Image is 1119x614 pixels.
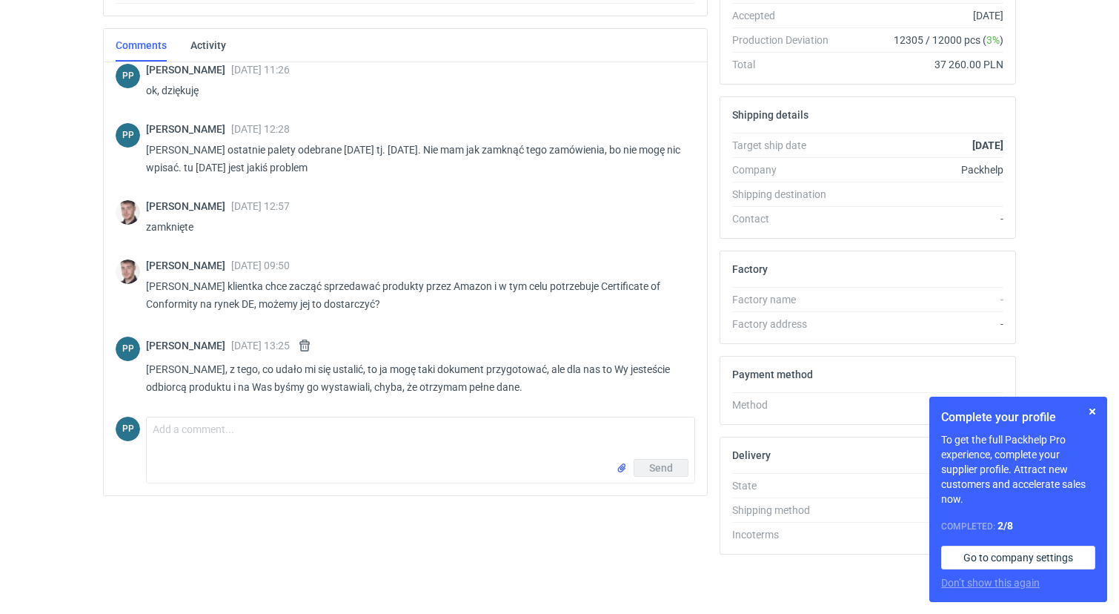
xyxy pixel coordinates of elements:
span: [DATE] 12:57 [231,200,290,212]
p: [PERSON_NAME] klientka chce zacząć sprzedawać produkty przez Amazon i w tym celu potrzebuje Certi... [146,277,683,313]
img: Maciej Sikora [116,260,140,284]
figcaption: PP [116,64,140,88]
span: 3% [986,34,1000,46]
a: Comments [116,29,167,62]
p: To get the full Packhelp Pro experience, complete your supplier profile. Attract new customers an... [941,432,1095,506]
h1: Complete your profile [941,409,1095,426]
div: Shipping destination [732,187,840,202]
button: Don’t show this again [941,575,1040,590]
figcaption: PP [116,417,140,441]
div: Target ship date [732,138,840,153]
div: Paweł Puch [116,64,140,88]
a: Activity [190,29,226,62]
div: Paweł Puch [116,123,140,148]
div: Accepted [732,8,840,23]
div: Paweł Puch [116,417,140,441]
span: [PERSON_NAME] [146,260,231,271]
span: 12305 / 12000 pcs ( ) [894,33,1003,47]
button: Skip for now [1083,403,1101,420]
div: Factory name [732,292,840,307]
a: Go to company settings [941,546,1095,570]
div: 37 260.00 PLN [840,57,1003,72]
div: [DATE] [840,8,1003,23]
h2: Shipping details [732,109,808,121]
div: Shipping method [732,503,840,518]
div: Contact [732,211,840,226]
p: [PERSON_NAME] ostatnie palety odebrane [DATE] tj. [DATE]. Nie mam jak zamknąć tego zamówienia, bo... [146,141,683,176]
strong: [DATE] [972,139,1003,151]
span: [PERSON_NAME] [146,123,231,135]
span: [DATE] 13:25 [231,340,290,351]
div: - [840,317,1003,331]
div: Company [732,162,840,177]
div: - [840,527,1003,542]
figcaption: PP [116,337,140,361]
span: [DATE] 11:26 [231,64,290,76]
div: Method [732,397,840,412]
strong: 2 / 8 [997,520,1013,532]
figcaption: PP [116,123,140,148]
button: Send [634,459,688,477]
h2: Delivery [732,449,771,461]
p: zamknięte [146,218,683,236]
h2: Factory [732,263,768,275]
div: State [732,478,840,493]
span: Send [649,463,673,473]
div: - [840,397,1003,412]
h2: Payment method [732,369,813,380]
div: Factory address [732,317,840,331]
span: [PERSON_NAME] [146,200,231,212]
div: Packhelp [840,162,1003,177]
div: Pickup [840,503,1003,518]
span: [PERSON_NAME] [146,64,231,76]
div: - [840,292,1003,307]
div: Shipped [840,478,1003,493]
p: [PERSON_NAME], z tego, co udało mi się ustalić, to ja mogę taki dokument przygotować, ale dla nas... [146,360,683,396]
p: ok, dziękuję [146,82,683,99]
span: [DATE] 09:50 [231,260,290,271]
div: Paweł Puch [116,337,140,361]
div: Production Deviation [732,33,840,47]
div: - [840,211,1003,226]
div: Incoterms [732,527,840,542]
span: [DATE] 12:28 [231,123,290,135]
img: Maciej Sikora [116,200,140,225]
div: Total [732,57,840,72]
span: [PERSON_NAME] [146,340,231,351]
div: Completed: [941,518,1095,534]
